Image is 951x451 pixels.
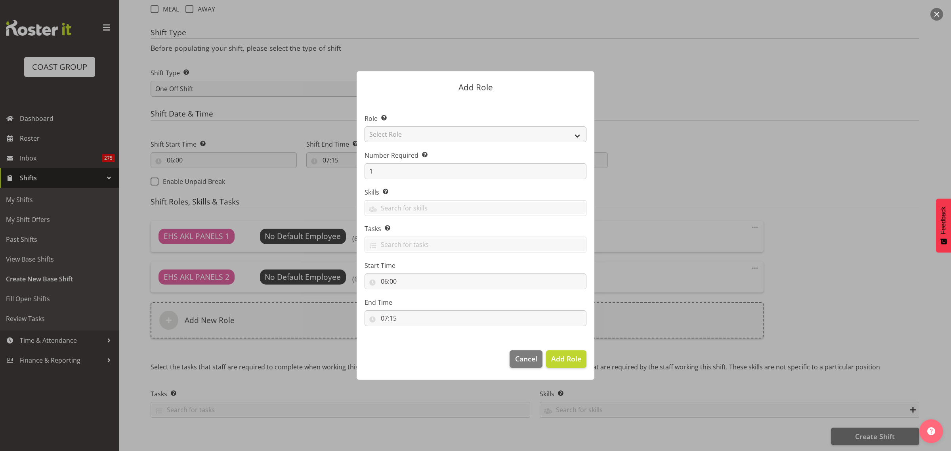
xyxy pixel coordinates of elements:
label: Tasks [365,224,586,233]
p: Add Role [365,83,586,92]
span: Add Role [551,354,581,363]
input: Click to select... [365,273,586,289]
input: Search for tasks [365,239,586,251]
label: Number Required [365,151,586,160]
label: Start Time [365,261,586,270]
label: Role [365,114,586,123]
img: help-xxl-2.png [927,427,935,435]
button: Add Role [546,350,586,368]
input: Search for skills [365,202,586,214]
span: Cancel [515,354,537,364]
input: Click to select... [365,310,586,326]
button: Cancel [510,350,542,368]
label: End Time [365,298,586,307]
label: Skills [365,187,586,197]
span: Feedback [940,206,947,234]
button: Feedback - Show survey [936,199,951,252]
